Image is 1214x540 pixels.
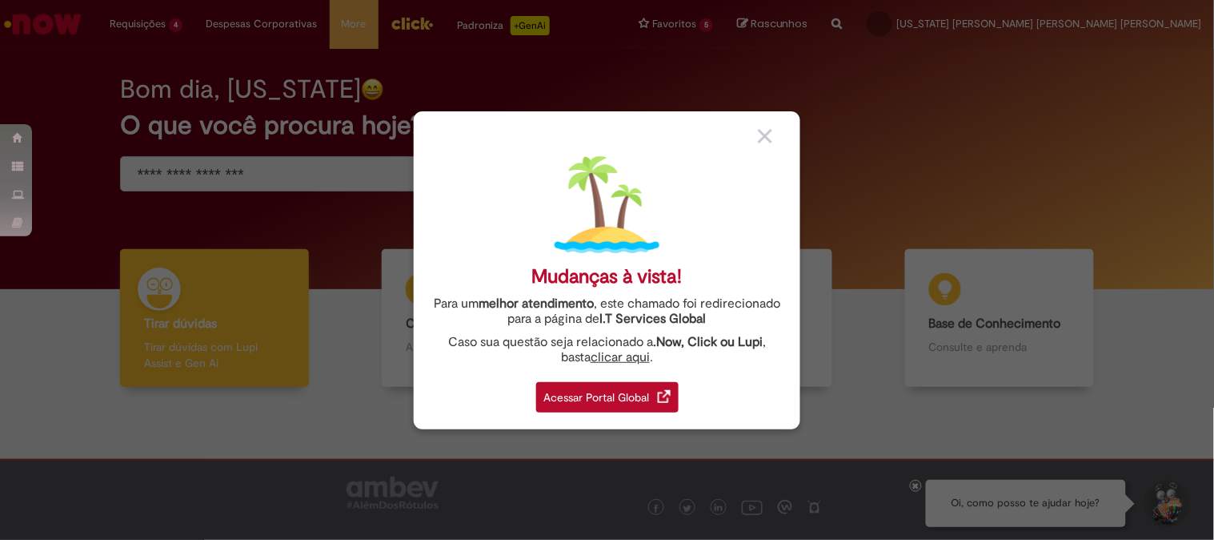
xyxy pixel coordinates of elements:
[658,390,671,403] img: redirect_link.png
[426,335,788,365] div: Caso sua questão seja relacionado a , basta .
[653,334,763,350] strong: .Now, Click ou Lupi
[479,296,594,312] strong: melhor atendimento
[555,152,659,257] img: island.png
[536,373,679,413] a: Acessar Portal Global
[591,341,650,365] a: clicar aqui
[426,296,788,327] div: Para um , este chamado foi redirecionado para a página de
[532,265,683,288] div: Mudanças à vista!
[600,302,707,327] a: I.T Services Global
[536,382,679,413] div: Acessar Portal Global
[758,129,772,143] img: close_button_grey.png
